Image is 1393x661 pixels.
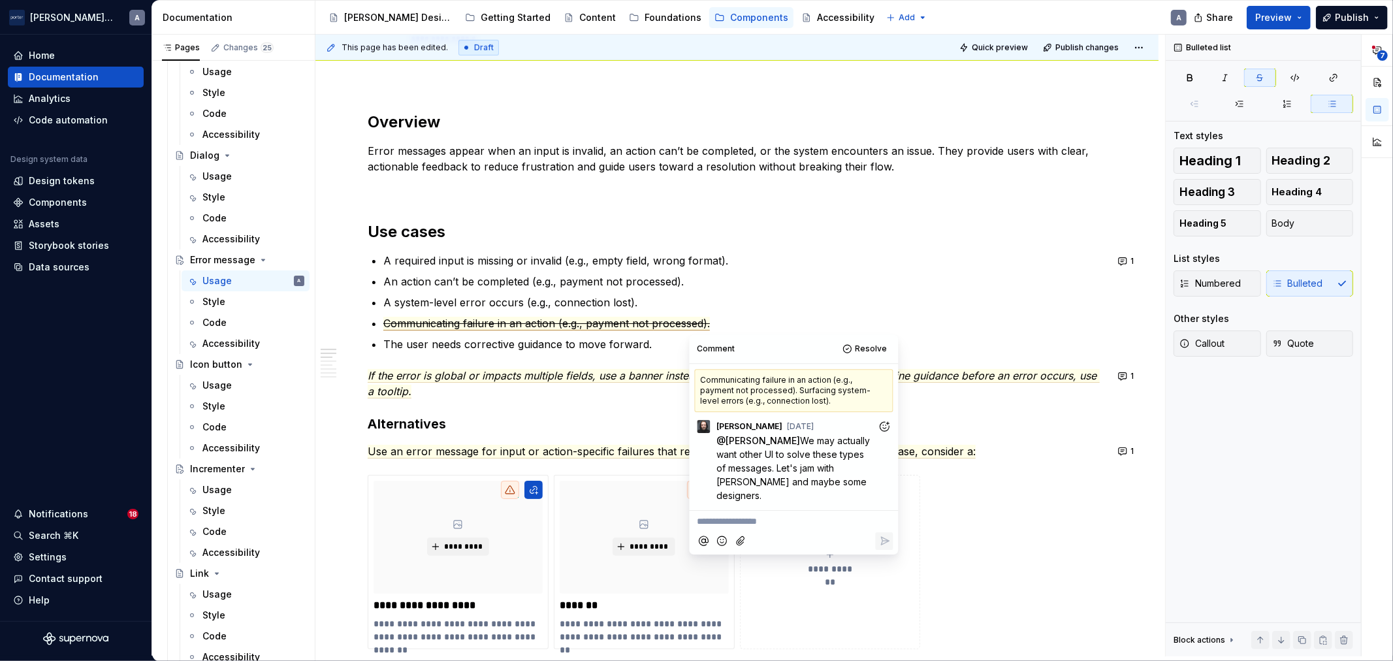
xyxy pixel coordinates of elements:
div: Documentation [163,11,310,24]
button: Notifications18 [8,504,144,524]
span: 18 [127,509,138,519]
button: Reply [876,532,893,550]
a: Getting Started [460,7,556,28]
div: Foundations [645,11,701,24]
div: Search ⌘K [29,529,78,542]
button: 1 [1114,252,1140,270]
button: Search ⌘K [8,525,144,546]
p: Error messages appear when an input is invalid, an action can’t be completed, or the system encou... [368,143,1106,174]
div: Notifications [29,508,88,521]
a: Style [182,500,310,521]
h2: Overview [368,112,1106,133]
button: Share [1187,6,1241,29]
div: Composer editor [695,511,893,528]
div: Code [202,212,227,225]
a: Code automation [8,110,144,131]
div: Code [202,107,227,120]
a: Data sources [8,257,144,278]
span: Use an error message for input or action-specific failures that require immediate attention. If t... [368,445,976,459]
button: Preview [1247,6,1311,29]
a: Style [182,291,310,312]
span: Communicating failure in an action (e.g., payment not processed). [383,317,710,330]
span: Heading 1 [1179,154,1241,167]
a: Code [182,626,310,647]
a: Documentation [8,67,144,88]
p: A required input is missing or invalid (e.g., empty field, wrong format). [383,253,1106,268]
span: Resolve [856,344,888,354]
div: Usage [202,170,232,183]
a: Code [182,521,310,542]
div: Style [202,191,225,204]
span: Publish changes [1055,42,1119,53]
a: Home [8,45,144,66]
div: Components [730,11,788,24]
div: Pages [162,42,200,53]
span: Preview [1255,11,1292,24]
div: Comment [697,344,735,354]
div: A [135,12,140,23]
div: Accessibility [202,337,260,350]
div: Data sources [29,261,89,274]
a: Foundations [624,7,707,28]
div: [PERSON_NAME] Design [344,11,452,24]
div: Accessibility [817,11,874,24]
div: Storybook stories [29,239,109,252]
button: Quote [1266,330,1354,357]
div: Components [29,196,87,209]
div: Assets [29,218,59,231]
div: Documentation [29,71,99,84]
a: Components [8,192,144,213]
div: Getting Started [481,11,551,24]
a: Incrementer [169,459,310,479]
div: Style [202,295,225,308]
span: This page has been edited. [342,42,448,53]
button: Publish [1316,6,1388,29]
button: Callout [1174,330,1261,357]
p: The user needs corrective guidance to move forward. [383,336,1106,352]
span: Add [899,12,915,23]
div: Usage [202,274,232,287]
button: Add [882,8,931,27]
div: Usage [202,65,232,78]
button: Mention someone [695,532,713,550]
button: Heading 2 [1266,148,1354,174]
div: Design tokens [29,174,95,187]
div: Other styles [1174,312,1229,325]
a: Usage [182,584,310,605]
div: Usage [202,379,232,392]
a: Settings [8,547,144,568]
span: Body [1272,217,1295,230]
span: [PERSON_NAME] [717,421,783,432]
a: [PERSON_NAME] Design [323,7,457,28]
button: Attach files [732,532,750,550]
a: Usage [182,375,310,396]
div: Style [202,609,225,622]
button: Heading 5 [1174,210,1261,236]
h2: Use cases [368,221,1106,242]
button: Add emoji [713,532,731,550]
div: Communicating failure in an action (e.g., payment not processed). Surfacing system-level errors (... [695,369,893,412]
a: Usage [182,166,310,187]
div: Accessibility [202,128,260,141]
button: Quick preview [955,39,1034,57]
div: Home [29,49,55,62]
span: Heading 5 [1179,217,1226,230]
span: Share [1206,11,1233,24]
a: Design tokens [8,170,144,191]
div: Block actions [1174,635,1225,645]
div: Code [202,421,227,434]
a: Style [182,82,310,103]
a: Accessibility [182,333,310,354]
a: Icon button [169,354,310,375]
span: 7 [1377,50,1388,61]
div: Content [579,11,616,24]
div: Style [202,86,225,99]
svg: Supernova Logo [43,632,108,645]
span: Publish [1335,11,1369,24]
button: Contact support [8,568,144,589]
a: Components [709,7,793,28]
p: An action can’t be completed (e.g., payment not processed). [383,274,1106,289]
div: Design system data [10,154,88,165]
button: Publish changes [1039,39,1125,57]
